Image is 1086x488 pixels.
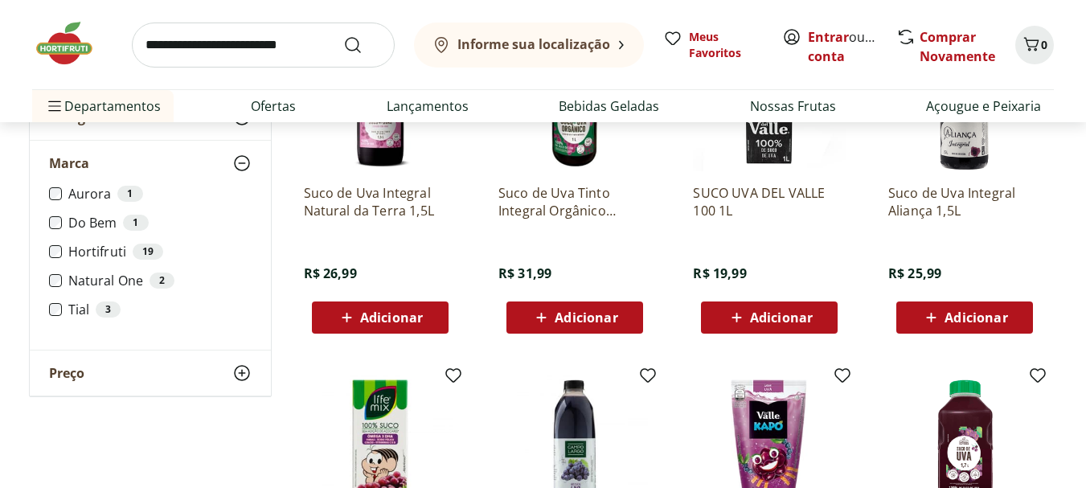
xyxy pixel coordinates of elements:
[30,351,271,396] button: Preço
[689,29,763,61] span: Meus Favoritos
[498,184,651,219] a: Suco de Uva Tinto Integral Orgânico Natural Da Terra 1L
[49,155,89,171] span: Marca
[693,265,746,282] span: R$ 19,99
[693,184,846,219] a: SUCO UVA DEL VALLE 100 1L
[1041,37,1047,52] span: 0
[45,87,64,125] button: Menu
[559,96,659,116] a: Bebidas Geladas
[506,301,643,334] button: Adicionar
[32,19,113,68] img: Hortifruti
[304,265,357,282] span: R$ 26,99
[926,96,1041,116] a: Açougue e Peixaria
[498,265,551,282] span: R$ 31,99
[150,273,174,289] div: 2
[896,301,1033,334] button: Adicionar
[304,184,457,219] a: Suco de Uva Integral Natural da Terra 1,5L
[808,28,896,65] a: Criar conta
[808,27,879,66] span: ou
[701,301,838,334] button: Adicionar
[312,301,449,334] button: Adicionar
[750,311,813,324] span: Adicionar
[133,244,163,260] div: 19
[387,96,469,116] a: Lançamentos
[96,301,121,318] div: 3
[888,265,941,282] span: R$ 25,99
[30,186,271,350] div: Marca
[132,23,395,68] input: search
[49,365,84,381] span: Preço
[30,141,271,186] button: Marca
[555,311,617,324] span: Adicionar
[251,96,296,116] a: Ofertas
[68,301,252,318] label: Tial
[945,311,1007,324] span: Adicionar
[68,273,252,289] label: Natural One
[1015,26,1054,64] button: Carrinho
[123,215,148,231] div: 1
[343,35,382,55] button: Submit Search
[457,35,610,53] b: Informe sua localização
[360,311,423,324] span: Adicionar
[117,186,142,202] div: 1
[888,184,1041,219] a: Suco de Uva Integral Aliança 1,5L
[920,28,995,65] a: Comprar Novamente
[45,87,161,125] span: Departamentos
[663,29,763,61] a: Meus Favoritos
[68,215,252,231] label: Do Bem
[68,244,252,260] label: Hortifruti
[414,23,644,68] button: Informe sua localização
[808,28,849,46] a: Entrar
[750,96,836,116] a: Nossas Frutas
[68,186,252,202] label: Aurora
